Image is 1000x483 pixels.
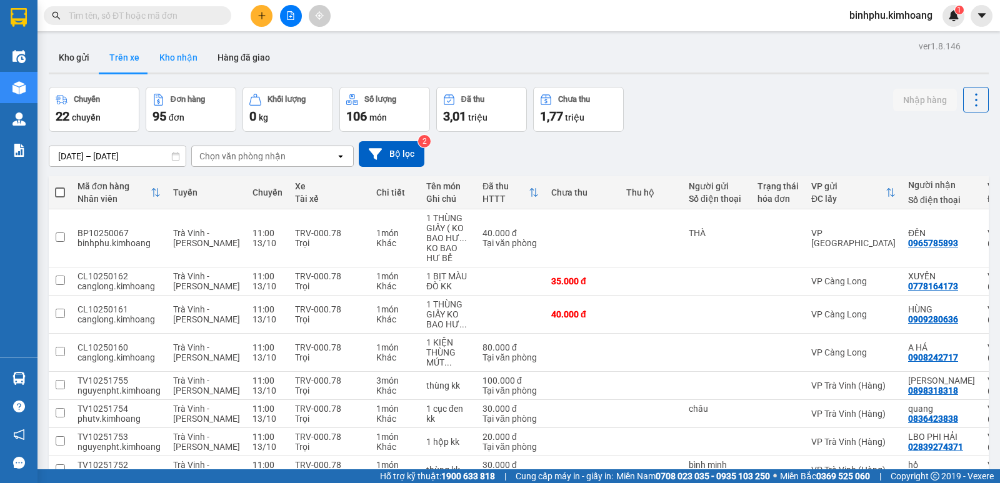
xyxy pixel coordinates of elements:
div: 0898318318 [908,386,958,396]
span: chuyến [72,112,101,122]
span: question-circle [13,401,25,412]
div: VP Càng Long [811,276,896,286]
button: Chưa thu1,77 triệu [533,87,624,132]
th: Toggle SortBy [805,176,902,209]
div: Xe [295,181,364,191]
div: Khác [376,238,414,248]
button: Khối lượng0kg [242,87,333,132]
div: Tại văn phòng [482,352,539,362]
div: 0778164173 [908,281,958,291]
div: ĐC lấy [811,194,886,204]
span: KHÁCH [8,67,41,79]
div: TRV-000.78 [295,271,364,281]
button: Đã thu3,01 triệu [436,87,527,132]
span: VP [PERSON_NAME] ([GEOGRAPHIC_DATA]) [5,42,126,66]
div: Đã thu [461,95,484,104]
div: 13/10 [252,414,282,424]
button: Kho gửi [49,42,99,72]
span: 1 [957,6,961,14]
div: 1 món [376,404,414,414]
div: TRV-000.78 [295,342,364,352]
div: 30.000 đ [482,460,539,470]
div: BP10250067 [77,228,161,238]
img: solution-icon [12,144,26,157]
span: Cung cấp máy in - giấy in: [516,469,613,483]
span: Hỗ trợ kỹ thuật: [380,469,495,483]
div: Trọi [295,314,364,324]
div: binhphu.kimhoang [77,238,161,248]
img: warehouse-icon [12,81,26,94]
span: Miền Bắc [780,469,870,483]
button: Chuyến22chuyến [49,87,139,132]
strong: 1900 633 818 [441,471,495,481]
img: icon-new-feature [948,10,959,21]
sup: 1 [955,6,964,14]
div: 1 món [376,432,414,442]
div: TV10251754 [77,404,161,414]
div: CL10250162 [77,271,161,281]
th: Toggle SortBy [476,176,545,209]
span: Trà Vinh - [PERSON_NAME] [173,432,240,452]
div: 13/10 [252,442,282,452]
div: 11:00 [252,376,282,386]
sup: 2 [418,135,431,147]
div: Người nhận [908,180,975,190]
div: 0908242717 [908,352,958,362]
div: 11:00 [252,460,282,470]
span: PHÒNG [142,24,176,36]
strong: 0369 525 060 [816,471,870,481]
span: VP [GEOGRAPHIC_DATA] - [26,24,176,36]
p: GỬI: [5,24,182,36]
div: 13/10 [252,238,282,248]
span: GIAO: [5,81,30,93]
div: 11:00 [252,342,282,352]
div: 1 cục đen kk [426,404,470,424]
div: Tuyến [173,187,240,197]
div: Trọi [295,352,364,362]
button: aim [309,5,331,27]
div: Trọi [295,238,364,248]
div: canglong.kimhoang [77,314,161,324]
span: món [369,112,387,122]
div: 100.000 đ [482,376,539,386]
div: Thu hộ [626,187,676,197]
div: ĐẾN [908,228,975,238]
button: Bộ lọc [359,141,424,167]
div: Tài xế [295,194,364,204]
span: Trà Vinh - [PERSON_NAME] [173,342,240,362]
div: 20.000 đ [482,432,539,442]
span: ... [444,357,452,367]
div: LBO PHI HẢI [908,432,975,442]
span: triệu [468,112,487,122]
div: Đơn hàng [171,95,205,104]
div: văn kiên [908,376,975,386]
div: Khác [376,386,414,396]
div: Chưa thu [551,187,614,197]
div: 0836423838 [908,414,958,424]
div: 1 món [376,460,414,470]
div: 1 THÙNG GIẤY ( KO BAO HƯ BỂ) [426,213,470,243]
button: Hàng đã giao [207,42,280,72]
div: Chuyến [74,95,100,104]
span: ... [459,233,467,243]
div: Số điện thoại [689,194,745,204]
span: Trà Vinh - [PERSON_NAME] [173,304,240,324]
div: 80.000 đ [482,342,539,352]
div: VP Trà Vinh (Hàng) [811,409,896,419]
span: notification [13,429,25,441]
div: 1 THÙNG GIẤY KO BAO HƯ DẬP [426,299,470,329]
div: Khác [376,314,414,324]
img: warehouse-icon [12,372,26,385]
div: 13/10 [252,386,282,396]
span: Trà Vinh - [PERSON_NAME] [173,271,240,291]
button: file-add [280,5,302,27]
div: quang [908,404,975,414]
div: 1 KIỆN THÙNG MÚT VÀNG KO BAO HƯ [426,337,470,367]
button: Trên xe [99,42,149,72]
div: phutv.kimhoang [77,414,161,424]
div: 1 món [376,342,414,352]
div: Tại văn phòng [482,386,539,396]
span: plus [257,11,266,20]
span: kg [259,112,268,122]
div: VP Trà Vinh (Hàng) [811,465,896,475]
